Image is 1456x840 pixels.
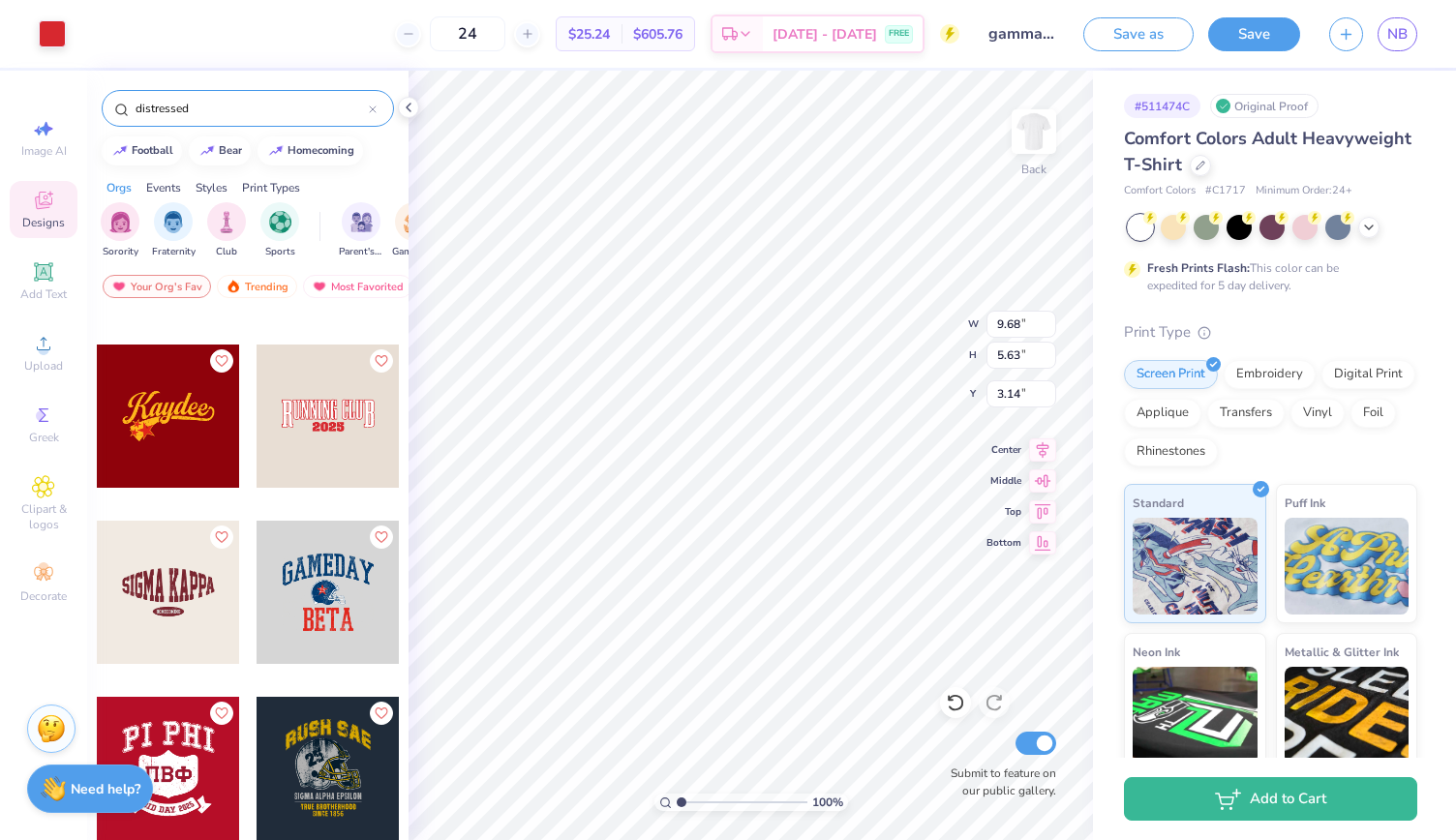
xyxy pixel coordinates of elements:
button: filter button [260,202,299,259]
span: Clipart & logos [10,501,77,532]
a: NB [1378,17,1417,51]
div: Original Proof [1210,94,1319,118]
div: bear [219,145,242,156]
span: Top [986,505,1021,519]
div: Styles [196,179,227,196]
span: NB [1387,23,1408,45]
div: Rhinestones [1124,437,1218,466]
button: Like [210,702,233,725]
span: Middle [986,474,1021,488]
img: Club Image [216,211,237,233]
img: trend_line.gif [112,145,128,157]
span: Neon Ink [1133,642,1180,662]
input: Try "Alpha" [134,99,369,118]
button: Save as [1083,17,1194,51]
img: Back [1015,112,1053,151]
div: filter for Parent's Weekend [339,202,383,259]
div: # 511474C [1124,94,1200,118]
span: Greek [29,430,59,445]
div: filter for Fraternity [152,202,196,259]
button: filter button [207,202,246,259]
button: Like [210,525,233,549]
div: filter for Sports [260,202,299,259]
img: Puff Ink [1285,518,1410,615]
span: Minimum Order: 24 + [1256,183,1352,199]
img: trend_line.gif [199,145,215,157]
span: Game Day [392,245,437,259]
div: Your Org's Fav [103,275,211,298]
div: Screen Print [1124,360,1218,389]
button: bear [189,136,251,165]
div: Digital Print [1321,360,1415,389]
div: This color can be expedited for 5 day delivery. [1147,259,1385,294]
span: Club [216,245,237,259]
button: homecoming [258,136,363,165]
input: – – [430,16,505,51]
img: trending.gif [226,280,241,293]
button: football [102,136,182,165]
span: Upload [24,358,63,374]
div: Events [146,179,181,196]
img: most_fav.gif [312,280,327,293]
div: Transfers [1207,399,1285,428]
div: Embroidery [1224,360,1316,389]
div: Most Favorited [303,275,412,298]
img: Standard [1133,518,1258,615]
button: Like [370,525,393,549]
img: trend_line.gif [268,145,284,157]
div: homecoming [288,145,354,156]
img: most_fav.gif [111,280,127,293]
button: filter button [392,202,437,259]
div: Orgs [106,179,132,196]
button: filter button [101,202,139,259]
span: $25.24 [568,24,610,45]
label: Submit to feature on our public gallery. [940,765,1056,799]
div: Vinyl [1290,399,1345,428]
div: filter for Game Day [392,202,437,259]
span: Parent's Weekend [339,245,383,259]
div: filter for Club [207,202,246,259]
span: # C1717 [1205,183,1246,199]
span: Puff Ink [1285,493,1325,513]
span: $605.76 [633,24,682,45]
strong: Need help? [71,780,140,798]
span: Add Text [20,286,67,302]
button: Like [370,349,393,373]
img: Sports Image [269,211,291,233]
input: Untitled Design [974,15,1069,53]
span: Standard [1133,493,1184,513]
button: Add to Cart [1124,777,1417,821]
div: Foil [1350,399,1396,428]
span: Decorate [20,588,67,604]
div: Trending [217,275,297,298]
strong: Fresh Prints Flash: [1147,260,1250,276]
div: Print Type [1124,321,1417,344]
span: Bottom [986,536,1021,550]
button: filter button [152,202,196,259]
span: Image AI [21,143,67,159]
div: Applique [1124,399,1201,428]
span: Metallic & Glitter Ink [1285,642,1399,662]
span: Center [986,443,1021,457]
img: Fraternity Image [163,211,184,233]
div: filter for Sorority [101,202,139,259]
div: football [132,145,173,156]
img: Sorority Image [109,211,132,233]
span: Designs [22,215,65,230]
span: Comfort Colors [1124,183,1196,199]
span: Sorority [103,245,138,259]
div: Back [1021,161,1046,178]
span: Comfort Colors Adult Heavyweight T-Shirt [1124,127,1411,176]
span: FREE [889,27,909,41]
button: Save [1208,17,1300,51]
img: Parent's Weekend Image [350,211,373,233]
img: Metallic & Glitter Ink [1285,667,1410,764]
button: Like [370,702,393,725]
span: Sports [265,245,295,259]
span: [DATE] - [DATE] [773,24,877,45]
img: Neon Ink [1133,667,1258,764]
span: Fraternity [152,245,196,259]
button: Like [210,349,233,373]
div: Print Types [242,179,300,196]
img: Game Day Image [404,211,426,233]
